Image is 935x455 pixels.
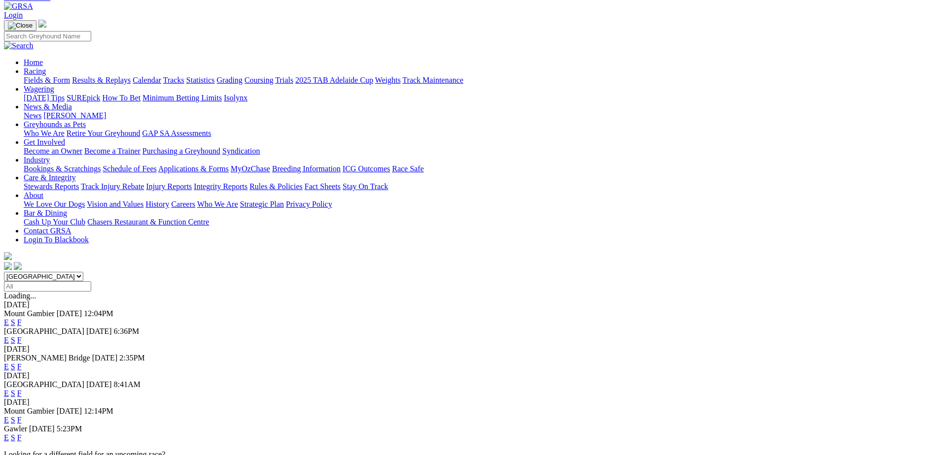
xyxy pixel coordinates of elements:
[43,111,106,120] a: [PERSON_NAME]
[171,200,195,208] a: Careers
[24,94,65,102] a: [DATE] Tips
[4,380,84,389] span: [GEOGRAPHIC_DATA]
[24,111,931,120] div: News & Media
[158,164,229,173] a: Applications & Forms
[231,164,270,173] a: MyOzChase
[24,58,43,66] a: Home
[24,209,67,217] a: Bar & Dining
[4,292,36,300] span: Loading...
[38,20,46,28] img: logo-grsa-white.png
[67,129,140,137] a: Retire Your Greyhound
[286,200,332,208] a: Privacy Policy
[4,281,91,292] input: Select date
[4,309,55,318] span: Mount Gambier
[11,416,15,424] a: S
[146,182,192,191] a: Injury Reports
[4,20,36,31] button: Toggle navigation
[86,327,112,335] span: [DATE]
[4,371,931,380] div: [DATE]
[194,182,247,191] a: Integrity Reports
[24,67,46,75] a: Racing
[24,156,50,164] a: Industry
[4,41,34,50] img: Search
[244,76,274,84] a: Coursing
[275,76,293,84] a: Trials
[11,433,15,442] a: S
[84,147,140,155] a: Become a Trainer
[72,76,131,84] a: Results & Replays
[84,309,113,318] span: 12:04PM
[114,327,139,335] span: 6:36PM
[24,102,72,111] a: News & Media
[24,173,76,182] a: Care & Integrity
[24,227,71,235] a: Contact GRSA
[24,129,931,138] div: Greyhounds as Pets
[24,182,931,191] div: Care & Integrity
[11,362,15,371] a: S
[24,94,931,102] div: Wagering
[142,94,222,102] a: Minimum Betting Limits
[87,200,143,208] a: Vision and Values
[24,200,931,209] div: About
[24,164,101,173] a: Bookings & Scratchings
[57,407,82,415] span: [DATE]
[343,182,388,191] a: Stay On Track
[142,147,220,155] a: Purchasing a Greyhound
[375,76,401,84] a: Weights
[186,76,215,84] a: Statistics
[4,416,9,424] a: E
[24,164,931,173] div: Industry
[4,262,12,270] img: facebook.svg
[17,389,22,397] a: F
[103,94,141,102] a: How To Bet
[392,164,423,173] a: Race Safe
[24,218,931,227] div: Bar & Dining
[57,424,82,433] span: 5:23PM
[145,200,169,208] a: History
[29,424,55,433] span: [DATE]
[4,2,33,11] img: GRSA
[403,76,463,84] a: Track Maintenance
[4,327,84,335] span: [GEOGRAPHIC_DATA]
[222,147,260,155] a: Syndication
[11,389,15,397] a: S
[87,218,209,226] a: Chasers Restaurant & Function Centre
[24,76,70,84] a: Fields & Form
[4,318,9,326] a: E
[4,362,9,371] a: E
[17,433,22,442] a: F
[4,300,931,309] div: [DATE]
[11,336,15,344] a: S
[24,200,85,208] a: We Love Our Dogs
[17,318,22,326] a: F
[57,309,82,318] span: [DATE]
[24,76,931,85] div: Racing
[4,336,9,344] a: E
[4,345,931,354] div: [DATE]
[119,354,145,362] span: 2:35PM
[24,138,65,146] a: Get Involved
[86,380,112,389] span: [DATE]
[4,389,9,397] a: E
[114,380,140,389] span: 8:41AM
[224,94,247,102] a: Isolynx
[103,164,156,173] a: Schedule of Fees
[8,22,33,30] img: Close
[92,354,118,362] span: [DATE]
[305,182,341,191] a: Fact Sheets
[17,336,22,344] a: F
[17,362,22,371] a: F
[24,111,41,120] a: News
[295,76,373,84] a: 2025 TAB Adelaide Cup
[4,433,9,442] a: E
[163,76,184,84] a: Tracks
[24,129,65,137] a: Who We Are
[24,182,79,191] a: Stewards Reports
[24,85,54,93] a: Wagering
[133,76,161,84] a: Calendar
[24,147,931,156] div: Get Involved
[142,129,211,137] a: GAP SA Assessments
[81,182,144,191] a: Track Injury Rebate
[24,235,89,244] a: Login To Blackbook
[4,398,931,407] div: [DATE]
